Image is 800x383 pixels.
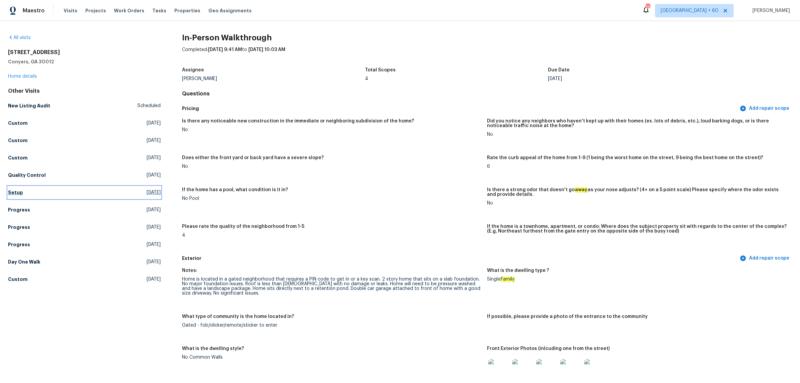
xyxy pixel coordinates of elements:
h5: Rate the curb appeal of the home from 1-9 (1 being the worst home on the street, 9 being the best... [487,155,763,160]
h2: In-Person Walkthrough [182,34,792,41]
span: Scheduled [137,102,161,109]
h5: If possible, please provide a photo of the entrance to the community [487,314,648,319]
span: [DATE] [147,276,161,283]
div: Home is located in a gated neighborhood that requires a PIN code to get in or a key scan. 2 story... [182,277,482,296]
h5: Custom [8,154,28,161]
span: [DATE] [147,172,161,178]
span: [DATE] 10:03 AM [248,47,285,52]
div: No [182,127,482,132]
button: Add repair scope [738,102,792,115]
h5: Due Date [548,68,570,72]
div: Other Visits [8,88,161,94]
a: Custom[DATE] [8,117,161,129]
h5: Exterior [182,255,738,262]
a: Custom[DATE] [8,134,161,146]
a: New Listing AuditScheduled [8,100,161,112]
span: Geo Assignments [208,7,252,14]
a: All visits [8,35,31,40]
div: [PERSON_NAME] [182,76,365,81]
a: Progress[DATE] [8,239,161,251]
a: Progress[DATE] [8,204,161,216]
span: Work Orders [114,7,144,14]
span: Properties [174,7,200,14]
h5: If the home has a pool, what condition is it in? [182,187,288,192]
h5: Does either the front yard or back yard have a severe slope? [182,155,324,160]
h5: Is there a strong odor that doesn't go as your nose adjusts? (4+ on a 5 point scale) Please speci... [487,187,787,197]
a: Progress[DATE] [8,221,161,233]
span: Projects [85,7,106,14]
h5: What is the dwelling style? [182,346,244,351]
div: Single [487,277,787,282]
h5: If the home is a townhome, apartment, or condo: Where does the subject property sit with regards ... [487,224,787,234]
span: Maestro [23,7,45,14]
span: Visits [64,7,77,14]
h5: Day One Walk [8,259,40,265]
h5: Custom [8,137,28,144]
div: Gated - fob/clicker/remote/sticker to enter [182,323,482,328]
a: Setup[DATE] [8,186,161,199]
span: [DATE] [147,189,161,196]
button: Add repair scope [738,252,792,265]
h5: What is the dwelling type ? [487,268,549,273]
a: Day One Walk[DATE] [8,256,161,268]
span: [DATE] [147,154,161,161]
span: [DATE] [147,259,161,265]
span: [DATE] [147,241,161,248]
span: [DATE] [147,120,161,126]
a: Custom[DATE] [8,152,161,164]
h5: Progress [8,224,30,231]
span: [PERSON_NAME] [750,7,790,14]
span: [DATE] [147,137,161,144]
a: Quality Control[DATE] [8,169,161,181]
h5: What type of community is the home located in? [182,314,294,319]
div: No [487,132,787,137]
span: Add repair scope [741,104,789,113]
h5: Is there any noticeable new construction in the immediate or neighboring subdivision of the home? [182,119,414,123]
h5: Pricing [182,105,738,112]
h5: Conyers, GA 30012 [8,58,161,65]
div: Completed: to [182,46,792,64]
h5: Assignee [182,68,204,72]
a: Custom[DATE] [8,273,161,285]
div: 4 [182,233,482,238]
h5: Please rate the quality of the neighborhood from 1-5 [182,224,304,229]
h5: Progress [8,241,30,248]
h2: [STREET_ADDRESS] [8,49,161,56]
h5: Custom [8,276,28,283]
div: 6 [487,164,787,169]
span: [DATE] [147,207,161,213]
em: Family [500,277,515,282]
span: Add repair scope [741,254,789,263]
h5: Custom [8,120,28,126]
h5: New Listing Audit [8,102,50,109]
h4: Questions [182,90,792,97]
div: No [182,164,482,169]
div: 4 [365,76,548,81]
h5: Setup [8,189,23,196]
span: [DATE] 9:41 AM [208,47,242,52]
h5: Progress [8,207,30,213]
span: [DATE] [147,224,161,231]
div: [DATE] [548,76,731,81]
a: Home details [8,74,37,79]
h5: Did you notice any neighbors who haven't kept up with their homes (ex. lots of debris, etc.), lou... [487,119,787,128]
h5: Front Exterior Photos (inlcuding one from the street) [487,346,610,351]
span: Tasks [152,8,166,13]
h5: Total Scopes [365,68,396,72]
h5: Quality Control [8,172,46,178]
h5: Notes: [182,268,197,273]
em: away [575,187,588,193]
div: 722 [645,4,650,11]
span: [GEOGRAPHIC_DATA] + 60 [661,7,718,14]
div: No [487,201,787,206]
div: No Common Walls [182,355,482,360]
div: No Pool [182,196,482,201]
